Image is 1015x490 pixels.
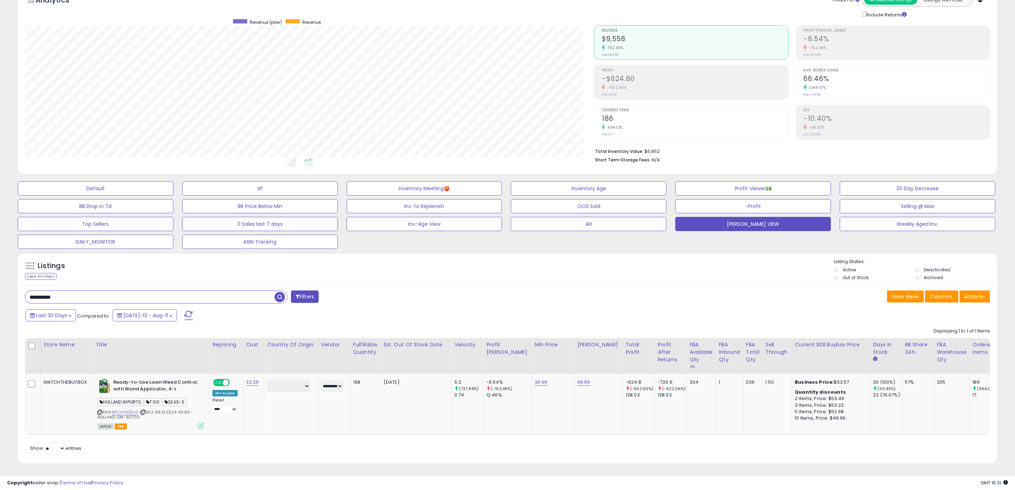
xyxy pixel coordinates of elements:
button: Filters [291,291,319,303]
button: Columns [925,291,959,303]
div: ASIN: [97,379,204,428]
span: 2025-09-11 16:31 GMT [981,479,1008,486]
a: Privacy Policy [92,479,123,486]
img: 51+2WGoQSbL._SL40_.jpg [97,379,112,393]
p: Listing States: [834,259,997,265]
div: 206 [746,379,757,385]
div: 1.50 [766,379,787,385]
div: MATCHTHEBUYBOX [44,379,87,385]
small: (-152.49%) [491,386,513,392]
small: (-552.66%) [630,386,654,392]
div: FBA Warehouse Qty [937,341,967,363]
div: Fulfillable Quantity [353,341,378,356]
span: Profit [PERSON_NAME] [804,29,990,33]
div: Repricing [212,341,240,348]
div: 205 [937,379,964,385]
small: 994.12% [605,125,623,130]
span: [DATE]-13 - Aug-11 [123,312,168,319]
div: 1 [719,379,738,385]
div: 186 [973,379,1001,385]
a: 36.99 [535,379,547,386]
div: Sell Through [766,341,789,356]
small: (30.43%) [878,386,896,392]
p: [DATE] [384,379,446,385]
span: Revenue [602,29,788,33]
th: CSV column name: cust_attr_5_Country of Origin [264,338,318,374]
small: -152.49% [807,45,827,50]
div: Days In Stock [873,341,899,356]
b: Total Inventory Value: [595,148,643,154]
div: 138.03 [626,392,654,398]
div: 198 [353,379,375,385]
span: Revenue (prev) [250,19,282,25]
div: : [795,389,865,395]
div: 30 (100%) [873,379,902,385]
button: 0 Sales last 7 days [182,217,338,231]
div: FBA Available Qty [690,341,713,363]
span: ROI [804,108,990,112]
div: 6.2 [454,379,483,385]
div: 138.03 [658,392,686,398]
a: B0CVR3G5V9 [112,409,139,415]
span: | SKU: 06.13.2024-40.95-HOLLAND-SM-307710 [97,409,192,420]
small: Prev: 25.15% [804,132,821,137]
a: 99.99 [577,379,590,386]
small: (737.84%) [459,386,479,392]
div: 17 [973,392,1001,398]
span: HOLLAND IMPORTS [97,398,143,406]
button: Last 30 Days [26,309,76,321]
span: Show: entries [30,445,81,452]
label: Active [843,267,856,273]
small: Prev: 17 [602,132,612,137]
button: Selling @ Max [840,199,995,213]
div: Total Profit [626,341,652,356]
h2: -6.54% [804,35,990,44]
div: -6.54% [486,379,531,385]
small: Prev: $1,108 [602,53,618,57]
h2: $9,558 [602,35,788,44]
span: SEAS-S [162,398,187,406]
div: seller snap | | [7,480,123,486]
label: Archived [924,275,943,281]
div: -624.8 [626,379,654,385]
span: Columns [930,293,952,300]
button: Inv-Age View [347,217,502,231]
div: 10 Items, Price: $49.96 [795,415,865,421]
small: 762.45% [605,45,623,50]
b: Business Price: [795,379,834,385]
a: Terms of Use [61,479,91,486]
span: Avg. Buybox Share [804,69,990,73]
div: 0.74 [454,392,483,398]
div: 23 (76.67%) [873,392,902,398]
div: Cost [246,341,261,348]
button: DAILY_MONITOR [18,235,173,249]
div: $53.57 [795,379,865,385]
button: AH [511,217,666,231]
div: -720.6 [658,379,686,385]
th: CSV column name: cust_attr_2_Vendor [318,338,350,374]
small: -552.66% [605,85,627,90]
small: Prev: $138 [602,92,616,97]
div: FBA Total Qty [746,341,760,363]
button: OOS Sold [511,199,666,213]
div: Preset: [212,398,238,414]
button: BB Drop in 7d [18,199,173,213]
div: Profit After Returns [658,341,684,363]
small: Prev: 12.46% [804,53,821,57]
button: [PERSON_NAME] VIEW [675,217,831,231]
small: Days In Stock. [873,356,878,362]
label: Out of Stock [843,275,869,281]
div: Clear All Filters [25,273,56,280]
button: 30 Day Decrease [840,181,995,196]
div: 57% [905,379,929,385]
button: Weekly Aged Inv. [840,217,995,231]
span: All listings currently available for purchase on Amazon [97,424,114,430]
h2: 66.46% [804,75,990,84]
button: Actions [960,291,990,303]
strong: Copyright [7,479,33,486]
span: OFF [229,380,240,386]
b: Ready-to-Use Lawn Weed Control, with Wand Applicator, 4-L [113,379,200,394]
button: Save View [887,291,924,303]
b: Quantity discounts [795,389,846,395]
span: Profit [602,69,788,73]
